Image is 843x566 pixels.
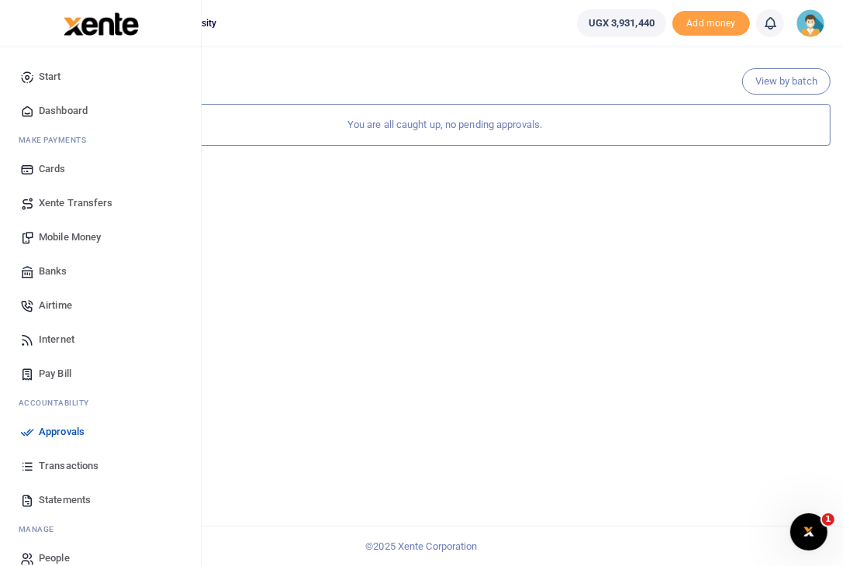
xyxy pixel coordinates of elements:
li: Wallet ballance [571,9,672,37]
img: profile-user [796,9,824,37]
a: Approvals [12,415,188,449]
span: Xente Transfers [39,195,113,211]
span: Internet [39,332,74,347]
a: Dashboard [12,94,188,128]
a: Airtime [12,288,188,323]
div: You are all caught up, no pending approvals. [59,104,831,146]
img: logo-large [64,12,139,36]
a: profile-user [796,9,831,37]
span: Mobile Money [39,230,101,245]
h4: Pending your approval [59,67,831,84]
span: Cards [39,161,66,177]
a: UGX 3,931,440 [577,9,666,37]
span: ake Payments [26,134,87,146]
li: Toup your wallet [672,11,750,36]
li: M [12,128,188,152]
span: Transactions [39,458,98,474]
span: People [39,550,70,566]
span: 1 [822,513,834,526]
span: Start [39,69,61,85]
a: Xente Transfers [12,186,188,220]
span: Pay Bill [39,366,71,381]
a: Statements [12,483,188,517]
iframe: Intercom live chat [790,513,827,550]
span: Airtime [39,298,72,313]
a: Pay Bill [12,357,188,391]
span: anage [26,523,55,535]
a: Start [12,60,188,94]
a: Mobile Money [12,220,188,254]
a: View by batch [742,68,831,95]
li: Ac [12,391,188,415]
span: countability [30,397,89,409]
span: Banks [39,264,67,279]
span: Statements [39,492,91,508]
a: Add money [672,16,750,28]
span: Dashboard [39,103,88,119]
a: Cards [12,152,188,186]
span: Approvals [39,424,85,440]
span: UGX 3,931,440 [589,16,655,31]
li: M [12,517,188,541]
a: Banks [12,254,188,288]
a: logo-small logo-large logo-large [62,17,139,29]
a: Transactions [12,449,188,483]
a: Internet [12,323,188,357]
span: Add money [672,11,750,36]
